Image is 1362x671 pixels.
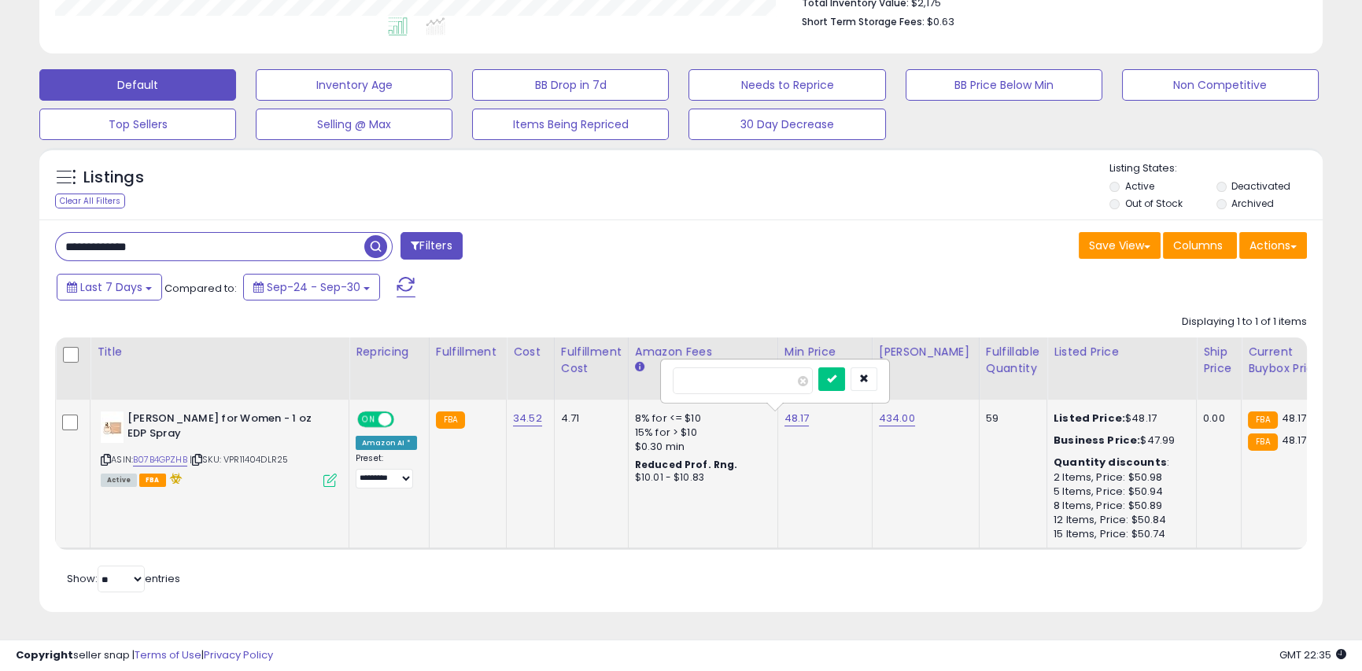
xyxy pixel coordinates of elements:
[1279,647,1346,662] span: 2025-10-8 22:35 GMT
[1203,411,1229,426] div: 0.00
[243,274,380,300] button: Sep-24 - Sep-30
[1182,315,1307,330] div: Displaying 1 to 1 of 1 items
[57,274,162,300] button: Last 7 Days
[392,413,417,426] span: OFF
[1282,411,1307,426] span: 48.17
[135,647,201,662] a: Terms of Use
[1054,411,1125,426] b: Listed Price:
[139,474,166,487] span: FBA
[635,344,771,360] div: Amazon Fees
[1054,344,1190,360] div: Listed Price
[97,344,342,360] div: Title
[1054,411,1184,426] div: $48.17
[256,69,452,101] button: Inventory Age
[1054,455,1184,470] div: :
[513,411,542,426] a: 34.52
[400,232,462,260] button: Filters
[688,109,885,140] button: 30 Day Decrease
[164,281,237,296] span: Compared to:
[1054,527,1184,541] div: 15 Items, Price: $50.74
[879,344,973,360] div: [PERSON_NAME]
[1248,411,1277,429] small: FBA
[1163,232,1237,259] button: Columns
[1109,161,1323,176] p: Listing States:
[1173,238,1223,253] span: Columns
[1054,455,1167,470] b: Quantity discounts
[635,471,766,485] div: $10.01 - $10.83
[256,109,452,140] button: Selling @ Max
[635,360,644,374] small: Amazon Fees.
[688,69,885,101] button: Needs to Reprice
[127,411,319,444] b: [PERSON_NAME] for Women - 1 oz EDP Spray
[1054,499,1184,513] div: 8 Items, Price: $50.89
[1231,197,1274,210] label: Archived
[39,69,236,101] button: Default
[635,440,766,454] div: $0.30 min
[83,167,144,189] h5: Listings
[1054,470,1184,485] div: 2 Items, Price: $50.98
[1203,344,1235,377] div: Ship Price
[1124,179,1153,193] label: Active
[1122,69,1319,101] button: Non Competitive
[879,411,915,426] a: 434.00
[1231,179,1290,193] label: Deactivated
[513,344,548,360] div: Cost
[986,411,1035,426] div: 59
[1054,513,1184,527] div: 12 Items, Price: $50.84
[101,474,137,487] span: All listings currently available for purchase on Amazon
[16,648,273,663] div: seller snap | |
[635,411,766,426] div: 8% for <= $10
[133,453,187,466] a: B07B4GPZHB
[1282,433,1307,448] span: 48.17
[80,279,142,295] span: Last 7 Days
[101,411,337,485] div: ASIN:
[1248,433,1277,451] small: FBA
[1124,197,1182,210] label: Out of Stock
[906,69,1102,101] button: BB Price Below Min
[67,571,180,586] span: Show: entries
[356,453,417,489] div: Preset:
[472,69,669,101] button: BB Drop in 7d
[1079,232,1161,259] button: Save View
[802,15,925,28] b: Short Term Storage Fees:
[927,14,954,29] span: $0.63
[561,344,622,377] div: Fulfillment Cost
[16,647,73,662] strong: Copyright
[472,109,669,140] button: Items Being Repriced
[561,411,616,426] div: 4.71
[635,426,766,440] div: 15% for > $10
[39,109,236,140] button: Top Sellers
[166,473,183,484] i: hazardous material
[1239,232,1307,259] button: Actions
[784,344,866,360] div: Min Price
[359,413,378,426] span: ON
[436,411,465,429] small: FBA
[1054,433,1140,448] b: Business Price:
[204,647,273,662] a: Privacy Policy
[986,344,1040,377] div: Fulfillable Quantity
[635,458,738,471] b: Reduced Prof. Rng.
[190,453,288,466] span: | SKU: VPR11404DLR25
[267,279,360,295] span: Sep-24 - Sep-30
[1248,344,1329,377] div: Current Buybox Price
[356,436,417,450] div: Amazon AI *
[784,411,810,426] a: 48.17
[1054,433,1184,448] div: $47.99
[356,344,423,360] div: Repricing
[436,344,500,360] div: Fulfillment
[55,194,125,208] div: Clear All Filters
[101,411,124,443] img: 219bOL89n5L._SL40_.jpg
[1054,485,1184,499] div: 5 Items, Price: $50.94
